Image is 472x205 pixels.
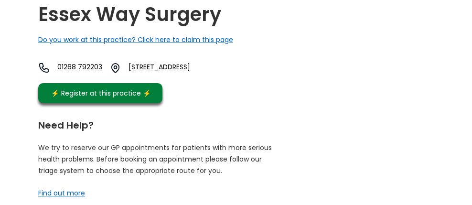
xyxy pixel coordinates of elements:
a: Do you work at this practice? Click here to claim this page [38,35,233,44]
p: We try to reserve our GP appointments for patients with more serious health problems. Before book... [38,142,272,176]
a: ⚡️ Register at this practice ⚡️ [38,83,162,103]
div: Need Help? [38,116,424,130]
h2: Essex Way Surgery [38,4,221,25]
a: Find out more [38,188,85,198]
a: [STREET_ADDRESS] [129,62,218,74]
a: 01268 792203 [57,62,102,74]
div: ⚡️ Register at this practice ⚡️ [46,88,156,98]
img: practice location icon [110,62,121,74]
img: telephone icon [38,62,50,74]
